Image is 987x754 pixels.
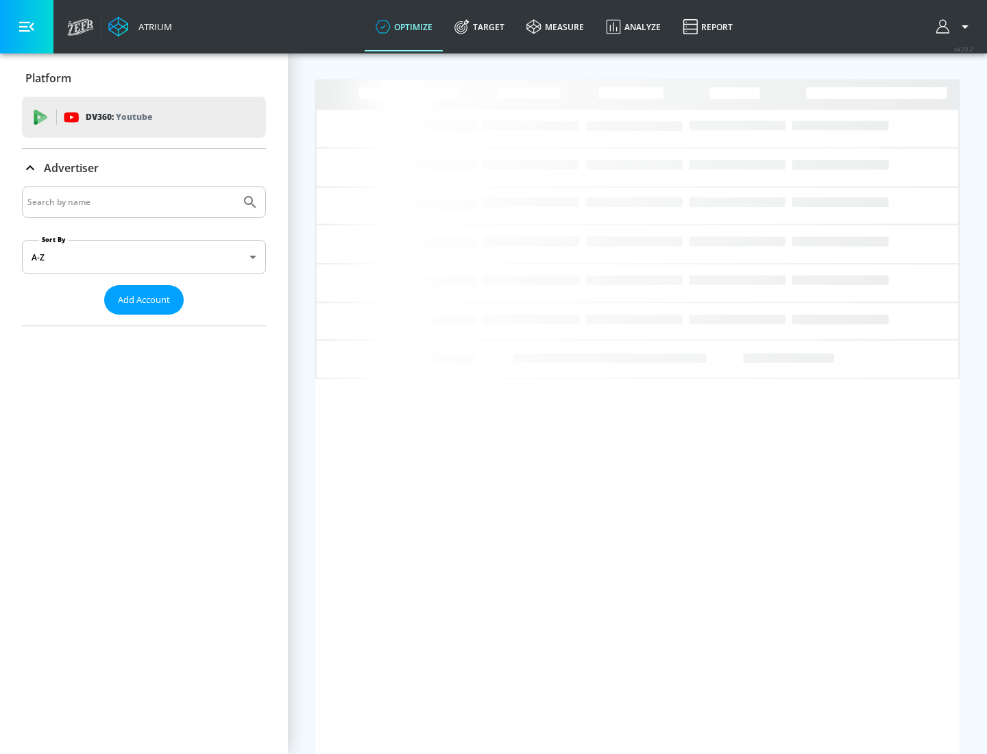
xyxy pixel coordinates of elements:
[672,2,744,51] a: Report
[22,59,266,97] div: Platform
[44,160,99,175] p: Advertiser
[22,186,266,326] div: Advertiser
[116,110,152,124] p: Youtube
[443,2,515,51] a: Target
[133,21,172,33] div: Atrium
[86,110,152,125] p: DV360:
[595,2,672,51] a: Analyze
[22,315,266,326] nav: list of Advertiser
[108,16,172,37] a: Atrium
[39,235,69,244] label: Sort By
[22,149,266,187] div: Advertiser
[365,2,443,51] a: optimize
[27,193,235,211] input: Search by name
[954,45,973,53] span: v 4.22.2
[22,97,266,138] div: DV360: Youtube
[118,292,170,308] span: Add Account
[22,240,266,274] div: A-Z
[104,285,184,315] button: Add Account
[25,71,71,86] p: Platform
[515,2,595,51] a: measure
